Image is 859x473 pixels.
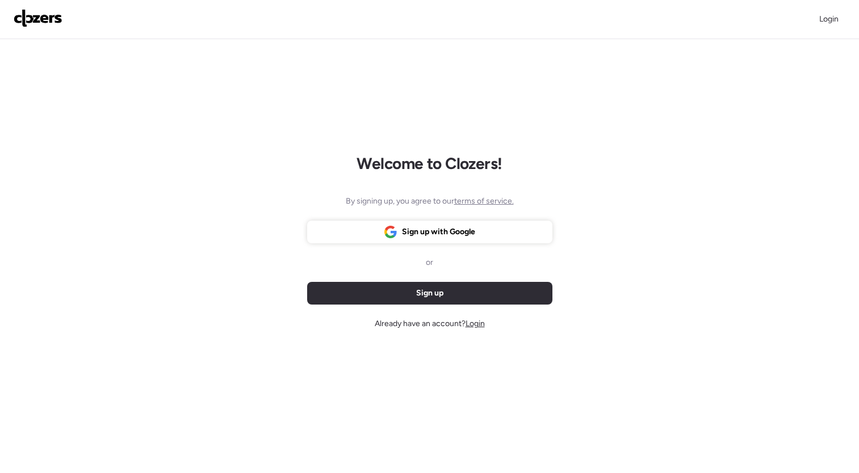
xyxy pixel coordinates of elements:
[14,9,62,27] img: Logo
[454,196,514,206] span: terms of service.
[375,318,485,330] span: Already have an account?
[426,257,433,268] span: or
[466,319,485,328] span: Login
[402,226,475,238] span: Sign up with Google
[357,154,502,173] h1: Welcome to Clozers!
[346,196,514,207] span: By signing up, you agree to our
[416,288,443,299] span: Sign up
[819,14,839,24] span: Login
